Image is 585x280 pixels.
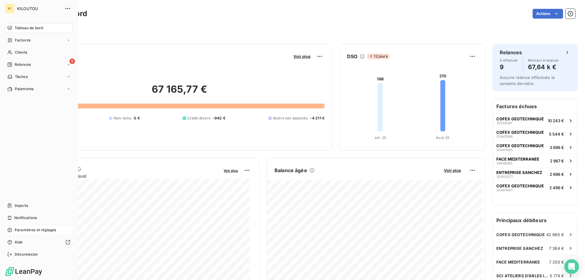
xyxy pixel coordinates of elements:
span: 34619005 [496,161,512,165]
div: KI [5,4,15,13]
span: Factures [15,37,30,43]
button: Voir plus [292,54,312,59]
a: 9Relances [5,60,73,69]
h6: Principaux débiteurs [493,213,577,228]
span: 10 243 € [548,118,564,123]
span: 0 € [134,115,140,121]
span: -4 211 € [310,115,324,121]
button: FACE MEDITERRANEE346190052 967 € [493,154,577,167]
h6: Factures échues [493,99,577,114]
span: KILOUTOU [17,6,61,11]
span: Aide [15,239,23,245]
a: Clients [5,48,73,57]
img: Logo LeanPay [5,267,43,276]
tspan: Août 25 [436,136,449,140]
span: Montant à relancer [528,58,559,62]
button: COFEX GEOTECHNIQUE354474872 496 € [493,181,577,194]
span: COFEX GEOTECHNIQUE [496,183,544,188]
span: À effectuer [500,58,518,62]
a: Paiements [5,84,73,94]
span: 9 [69,58,75,64]
span: 35447486 [496,135,513,138]
span: COFEX GEOTECHNIQUE [496,143,544,148]
a: Factures [5,35,73,45]
h6: DSO [347,53,357,60]
span: COFEX GEOTECHNIQUE [496,116,544,121]
span: Paiements [15,86,34,92]
span: Chiffre d'affaires mensuel [34,173,219,179]
span: COFEX GEOTECHNIQUE [496,130,544,135]
span: Voir plus [444,168,461,173]
span: 42 885 € [546,232,564,237]
span: 7 384 € [549,246,564,251]
button: Voir plus [442,168,463,173]
span: Tâches [15,74,28,80]
span: 35450577 [496,175,513,179]
span: COFEX GEOTECHNIQUE [496,232,545,237]
h2: 67 165,77 € [34,83,324,101]
button: COFEX GEOTECHNIQUE3555614710 243 € [493,114,577,127]
span: 2 967 € [550,158,564,163]
h6: Balance âgée [275,167,307,174]
span: 5 544 € [549,132,564,136]
h4: 9 [500,62,518,72]
span: Clients [15,50,27,55]
span: FACE MEDITERRANEE [496,260,540,264]
span: Déconnexion [15,252,38,257]
span: FACE MEDITERRANEE [496,157,539,161]
h6: Relances [500,49,522,56]
tspan: Juil. 25 [374,136,386,140]
a: Paramètres et réglages [5,225,73,235]
span: 35447487 [496,188,512,192]
span: -942 € [213,115,225,121]
span: SCI ATELIERS D'ARLES IMMOBILIER [496,273,550,278]
span: ENTREPRISE SANCHEZ [496,246,543,251]
span: Voir plus [224,168,238,173]
div: Open Intercom Messenger [564,259,579,274]
span: 35447485 [496,148,513,152]
span: Relances [15,62,31,67]
span: 7 200 € [549,260,564,264]
h4: 67,64 k € [528,62,559,72]
button: Actions [533,9,563,19]
span: Non-échu [114,115,131,121]
span: Avoirs non associés [273,115,308,121]
a: Aide [5,237,73,247]
a: Tâches [5,72,73,82]
button: COFEX GEOTECHNIQUE354474865 544 € [493,127,577,140]
span: 35556147 [496,121,512,125]
button: ENTREPRISE SANCHEZ354505772 696 € [493,167,577,181]
span: ENTREPRISE SANCHEZ [496,170,542,175]
span: 2 496 € [549,185,564,190]
span: 12 jours [367,54,389,59]
span: 3 696 € [550,145,564,150]
span: Crédit divers [187,115,210,121]
span: 2 696 € [550,172,564,177]
span: Voir plus [293,54,310,59]
span: Aucune relance effectuée la semaine dernière. [500,75,555,86]
span: 5 774 € [550,273,564,278]
span: Notifications [14,215,37,221]
button: Voir plus [222,168,240,173]
a: Tableau de bord [5,23,73,33]
span: Tableau de bord [15,25,43,31]
button: COFEX GEOTECHNIQUE354474853 696 € [493,140,577,154]
a: Imports [5,201,73,211]
span: Paramètres et réglages [15,227,56,233]
span: Imports [15,203,28,208]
